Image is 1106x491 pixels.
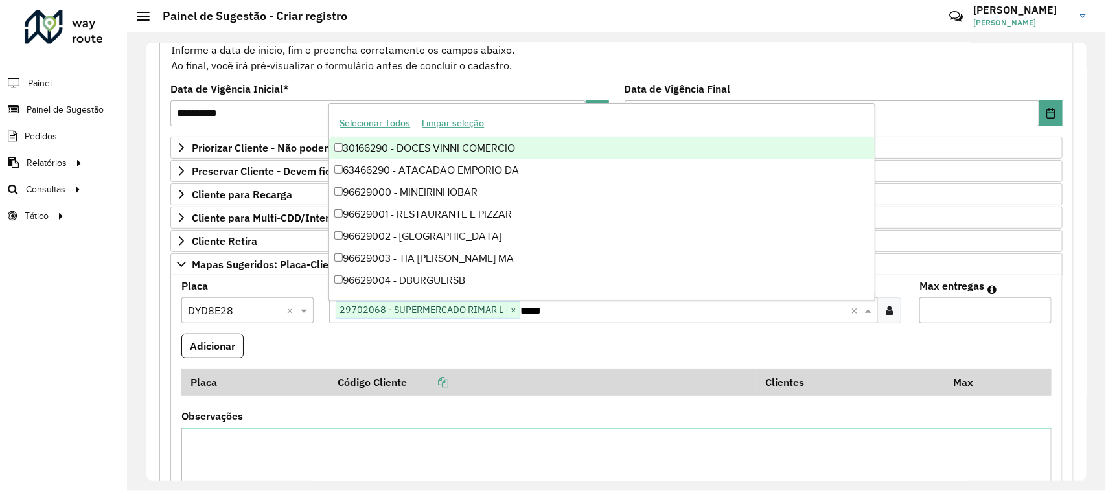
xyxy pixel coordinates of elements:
[192,166,455,176] span: Preservar Cliente - Devem ficar no buffer, não roteirizar
[181,334,244,358] button: Adicionar
[181,408,243,424] label: Observações
[329,291,875,314] div: 96629005 - LANCHONETE DO RENAN
[851,303,862,318] span: Clear all
[192,259,344,269] span: Mapas Sugeridos: Placa-Cliente
[336,302,507,317] span: 29702068 - SUPERMERCADO RIMAR L
[507,303,520,318] span: ×
[329,225,875,247] div: 96629002 - [GEOGRAPHIC_DATA]
[328,369,756,396] th: Código Cliente
[987,284,997,295] em: Máximo de clientes que serão colocados na mesma rota com os clientes informados
[1039,100,1063,126] button: Choose Date
[192,143,404,153] span: Priorizar Cliente - Não podem ficar no buffer
[28,76,52,90] span: Painel
[329,181,875,203] div: 96629000 - MINEIRINHOBAR
[150,9,347,23] h2: Painel de Sugestão - Criar registro
[329,159,875,181] div: 63466290 - ATACADAO EMPORIO DA
[170,81,289,97] label: Data de Vigência Inicial
[919,278,984,293] label: Max entregas
[586,100,609,126] button: Choose Date
[170,160,1063,182] a: Preservar Cliente - Devem ficar no buffer, não roteirizar
[407,376,448,389] a: Copiar
[329,247,875,269] div: 96629003 - TIA [PERSON_NAME] MA
[973,17,1070,29] span: [PERSON_NAME]
[170,26,1063,74] div: Informe a data de inicio, fim e preencha corretamente os campos abaixo. Ao final, você irá pré-vi...
[329,203,875,225] div: 96629001 - RESTAURANTE E PIZZAR
[170,230,1063,252] a: Cliente Retira
[328,103,875,301] ng-dropdown-panel: Options list
[26,183,65,196] span: Consultas
[329,137,875,159] div: 30166290 - DOCES VINNI COMERCIO
[192,236,257,246] span: Cliente Retira
[945,369,997,396] th: Max
[756,369,945,396] th: Clientes
[416,113,490,133] button: Limpar seleção
[170,207,1063,229] a: Cliente para Multi-CDD/Internalização
[25,130,57,143] span: Pedidos
[25,209,49,223] span: Tático
[329,269,875,291] div: 96629004 - DBURGUERSB
[170,253,1063,275] a: Mapas Sugeridos: Placa-Cliente
[181,369,328,396] th: Placa
[625,81,731,97] label: Data de Vigência Final
[27,156,67,170] span: Relatórios
[192,212,374,223] span: Cliente para Multi-CDD/Internalização
[942,3,970,30] a: Contato Rápido
[192,189,292,200] span: Cliente para Recarga
[27,103,104,117] span: Painel de Sugestão
[181,278,208,293] label: Placa
[973,4,1070,16] h3: [PERSON_NAME]
[334,113,416,133] button: Selecionar Todos
[286,303,297,318] span: Clear all
[170,137,1063,159] a: Priorizar Cliente - Não podem ficar no buffer
[170,183,1063,205] a: Cliente para Recarga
